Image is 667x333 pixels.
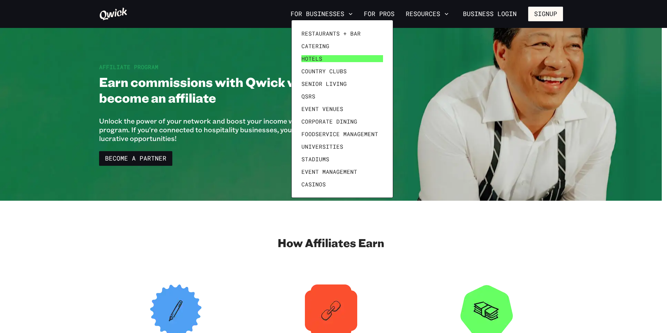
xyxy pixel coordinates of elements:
[301,68,347,75] span: Country Clubs
[301,105,343,112] span: Event Venues
[301,168,357,175] span: Event Management
[301,93,315,100] span: QSRs
[301,181,326,188] span: Casinos
[301,43,329,50] span: Catering
[301,156,329,163] span: Stadiums
[301,55,322,62] span: Hotels
[301,30,361,37] span: Restaurants + Bar
[301,131,378,138] span: Foodservice Management
[301,143,343,150] span: Universities
[301,80,347,87] span: Senior Living
[301,118,357,125] span: Corporate Dining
